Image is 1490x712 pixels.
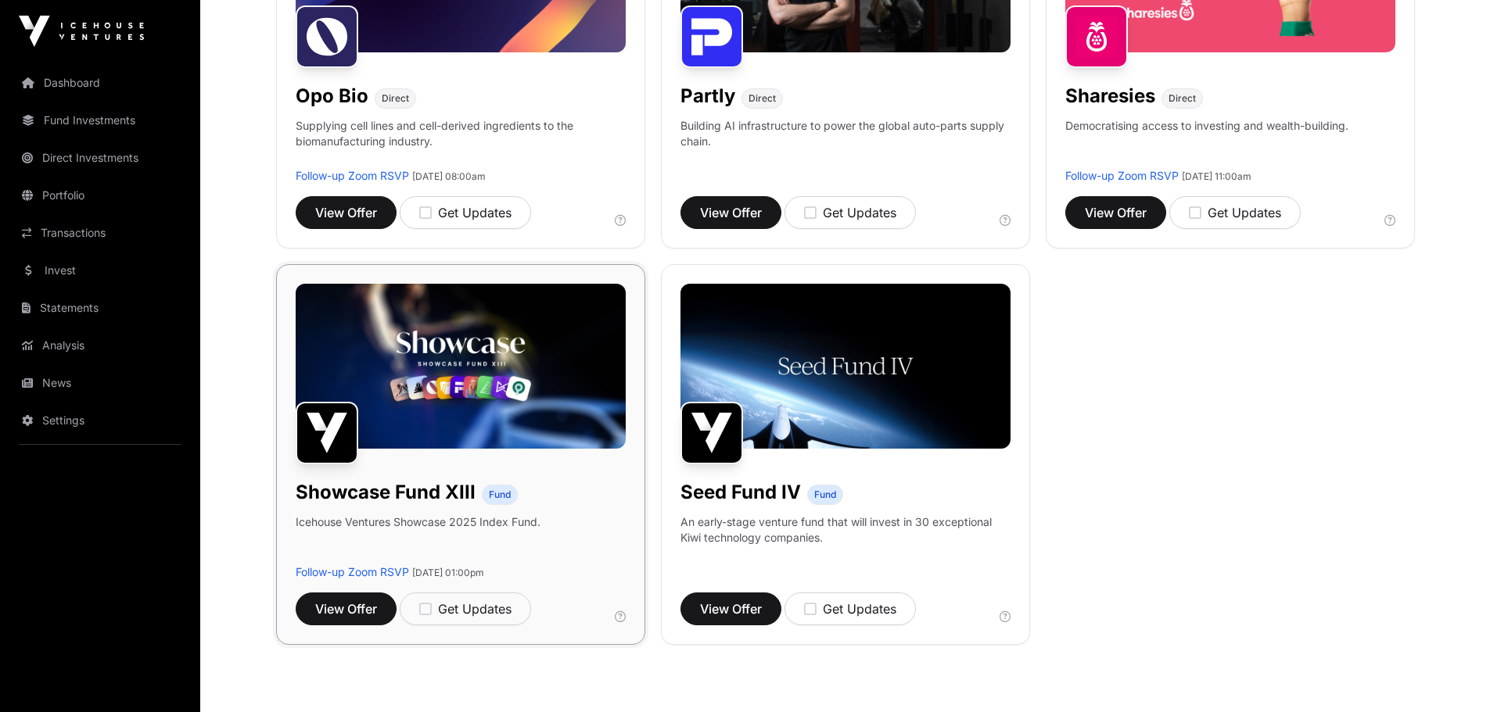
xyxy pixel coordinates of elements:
[296,480,476,505] h1: Showcase Fund XIII
[13,216,188,250] a: Transactions
[1182,170,1251,182] span: [DATE] 11:00am
[700,203,762,222] span: View Offer
[784,592,916,625] button: Get Updates
[680,84,735,109] h1: Partly
[412,170,486,182] span: [DATE] 08:00am
[680,402,743,464] img: Seed Fund IV
[1169,196,1301,229] button: Get Updates
[296,169,409,182] a: Follow-up Zoom RSVP
[13,328,188,363] a: Analysis
[700,599,762,618] span: View Offer
[804,599,896,618] div: Get Updates
[296,514,540,530] p: Icehouse Ventures Showcase 2025 Index Fund.
[296,84,368,109] h1: Opo Bio
[1065,196,1166,229] button: View Offer
[400,196,531,229] button: Get Updates
[814,488,836,501] span: Fund
[13,141,188,175] a: Direct Investments
[13,291,188,325] a: Statements
[13,253,188,288] a: Invest
[680,284,1011,449] img: Seed-Fund-4_Banner.jpg
[419,203,512,222] div: Get Updates
[400,592,531,625] button: Get Updates
[13,403,188,438] a: Settings
[680,196,781,229] button: View Offer
[19,16,144,47] img: Icehouse Ventures Logo
[296,118,626,149] p: Supplying cell lines and cell-derived ingredients to the biomanufacturing industry.
[13,178,188,213] a: Portfolio
[1085,203,1147,222] span: View Offer
[296,196,397,229] button: View Offer
[1065,169,1179,182] a: Follow-up Zoom RSVP
[489,488,511,501] span: Fund
[1065,5,1128,68] img: Sharesies
[680,118,1011,168] p: Building AI infrastructure to power the global auto-parts supply chain.
[419,599,512,618] div: Get Updates
[749,92,776,105] span: Direct
[296,284,626,449] img: Showcase-Fund-Banner-1.jpg
[680,5,743,68] img: Partly
[784,196,916,229] button: Get Updates
[680,480,801,505] h1: Seed Fund IV
[296,565,409,578] a: Follow-up Zoom RSVP
[412,567,484,578] span: [DATE] 01:00pm
[315,203,377,222] span: View Offer
[1412,637,1490,712] iframe: Chat Widget
[804,203,896,222] div: Get Updates
[680,514,1011,546] p: An early-stage venture fund that will invest in 30 exceptional Kiwi technology companies.
[296,5,358,68] img: Opo Bio
[315,599,377,618] span: View Offer
[13,103,188,138] a: Fund Investments
[1065,84,1155,109] h1: Sharesies
[1065,118,1348,168] p: Democratising access to investing and wealth-building.
[296,592,397,625] button: View Offer
[296,402,358,464] img: Showcase Fund XIII
[680,592,781,625] button: View Offer
[1169,92,1196,105] span: Direct
[13,366,188,400] a: News
[13,66,188,100] a: Dashboard
[382,92,409,105] span: Direct
[1189,203,1281,222] div: Get Updates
